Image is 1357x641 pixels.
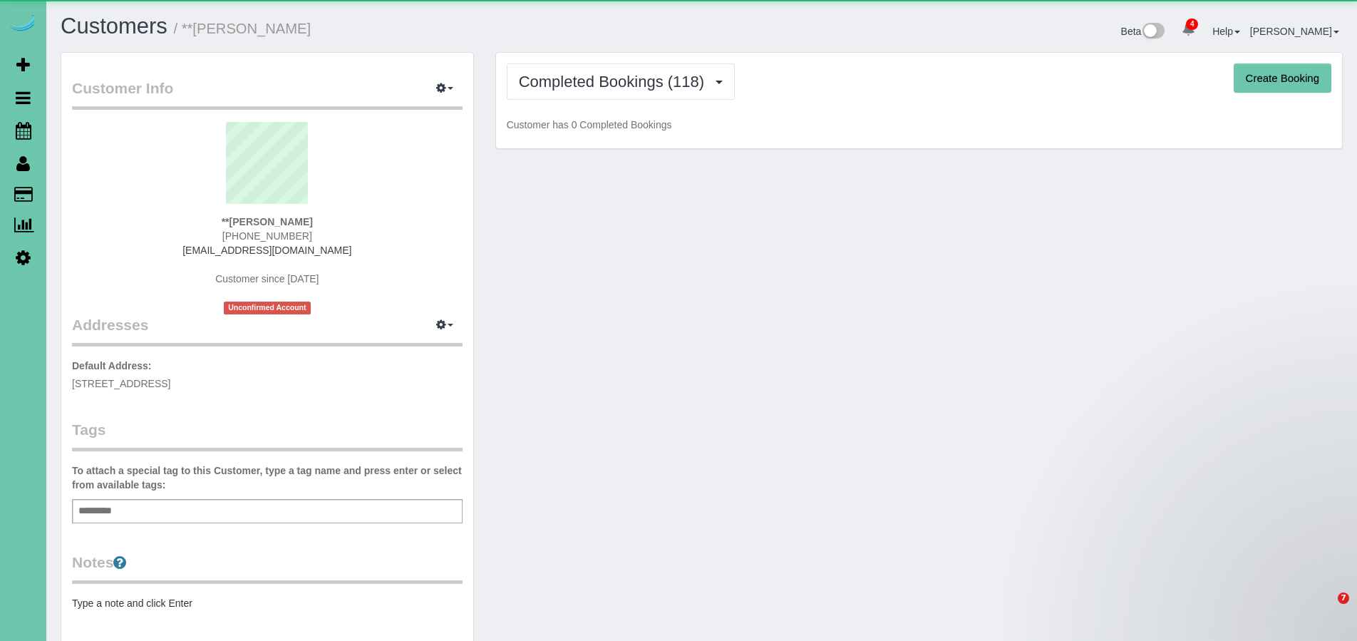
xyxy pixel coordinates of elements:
a: [EMAIL_ADDRESS][DOMAIN_NAME] [182,245,351,256]
strong: **[PERSON_NAME] [222,216,313,227]
pre: Type a note and click Enter [72,596,463,610]
span: [STREET_ADDRESS] [72,378,170,389]
img: New interface [1141,23,1165,41]
iframe: Intercom live chat [1309,593,1343,627]
span: 4 [1186,19,1198,30]
legend: Customer Info [72,78,463,110]
legend: Notes [72,552,463,584]
legend: Tags [72,419,463,451]
p: Customer has 0 Completed Bookings [507,118,1331,132]
a: Customers [61,14,167,39]
span: Completed Bookings (118) [519,73,711,91]
button: Completed Bookings (118) [507,63,736,100]
a: 4 [1175,14,1202,46]
label: Default Address: [72,359,152,373]
img: Automaid Logo [9,14,37,34]
a: [PERSON_NAME] [1250,26,1339,37]
small: / **[PERSON_NAME] [174,21,311,36]
button: Create Booking [1234,63,1331,93]
a: Help [1212,26,1240,37]
span: [PHONE_NUMBER] [222,230,312,242]
span: Unconfirmed Account [224,302,311,314]
span: Customer since [DATE] [215,273,319,284]
label: To attach a special tag to this Customer, type a tag name and press enter or select from availabl... [72,463,463,492]
a: Beta [1121,26,1165,37]
span: 7 [1338,593,1349,604]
